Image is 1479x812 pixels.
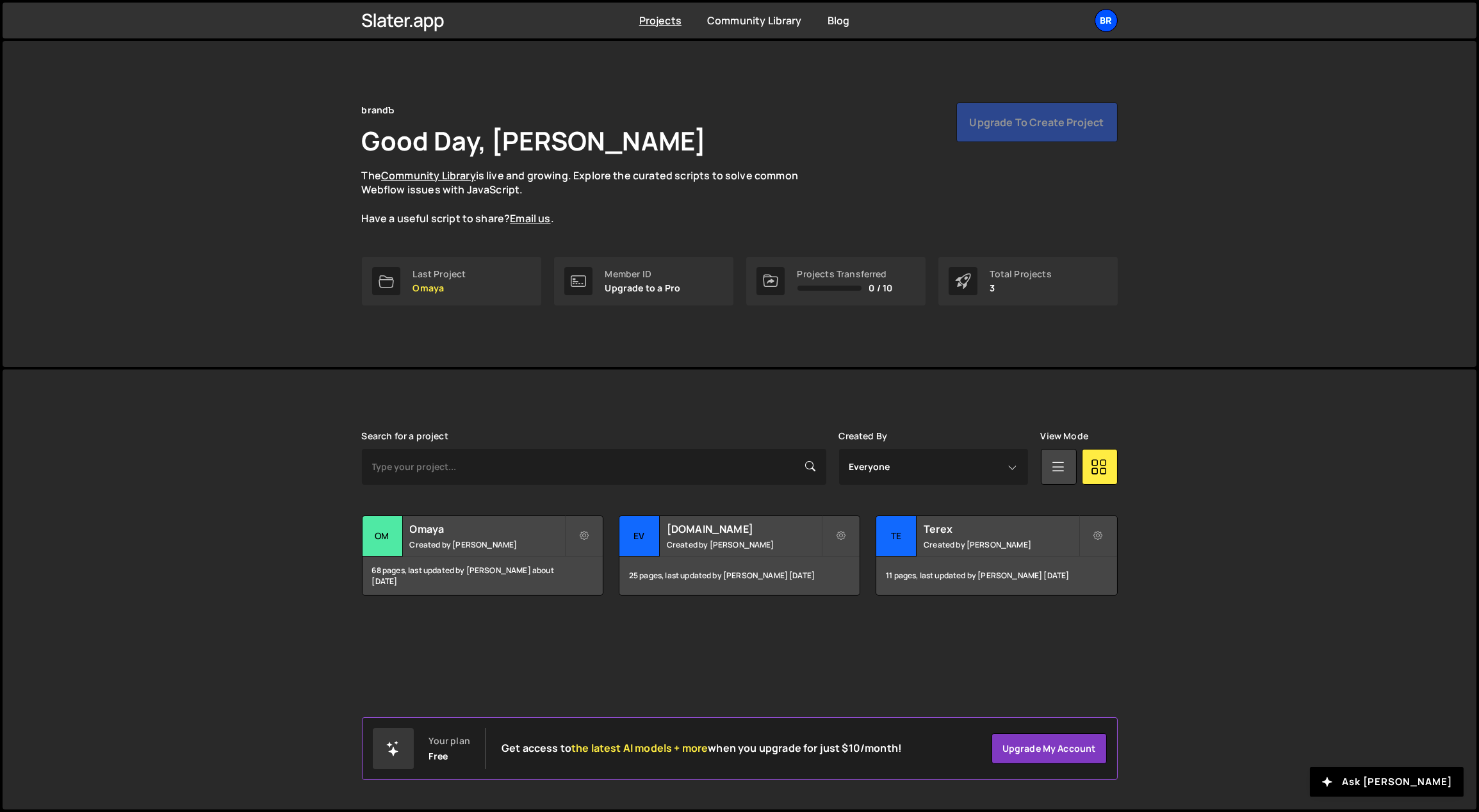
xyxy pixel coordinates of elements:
[362,431,448,441] label: Search for a project
[362,168,823,226] p: The is live and growing. Explore the curated scripts to solve common Webflow issues with JavaScri...
[1041,431,1088,441] label: View Mode
[429,736,470,746] div: Your plan
[990,283,1052,293] p: 3
[992,733,1107,764] a: Upgrade my account
[381,168,476,183] a: Community Library
[363,516,403,556] div: Om
[410,522,564,536] h2: Omaya
[571,741,708,755] span: the latest AI models + more
[828,13,850,28] a: Blog
[924,522,1078,536] h2: Terex
[619,516,660,556] div: ev
[605,283,681,293] p: Upgrade to a Pro
[605,269,681,279] div: Member ID
[429,751,448,761] div: Free
[876,516,1117,596] a: Te Terex Created by [PERSON_NAME] 11 pages, last updated by [PERSON_NAME] [DATE]
[619,556,860,595] div: 25 pages, last updated by [PERSON_NAME] [DATE]
[876,516,917,556] div: Te
[362,102,395,118] div: brandЪ
[869,283,893,293] span: 0 / 10
[413,269,466,279] div: Last Project
[362,516,603,596] a: Om Omaya Created by [PERSON_NAME] 68 pages, last updated by [PERSON_NAME] about [DATE]
[410,539,564,550] small: Created by [PERSON_NAME]
[839,431,888,441] label: Created By
[619,516,860,596] a: ev [DOMAIN_NAME] Created by [PERSON_NAME] 25 pages, last updated by [PERSON_NAME] [DATE]
[924,539,1078,550] small: Created by [PERSON_NAME]
[797,269,893,279] div: Projects Transferred
[667,539,821,550] small: Created by [PERSON_NAME]
[876,556,1116,595] div: 11 pages, last updated by [PERSON_NAME] [DATE]
[362,257,541,305] a: Last Project Omaya
[990,269,1052,279] div: Total Projects
[502,742,902,754] h2: Get access to when you upgrade for just $10/month!
[707,13,802,28] a: Community Library
[639,13,682,28] a: Projects
[1095,9,1118,32] a: br
[362,123,707,158] h1: Good Day, [PERSON_NAME]
[667,522,821,536] h2: [DOMAIN_NAME]
[413,283,466,293] p: Omaya
[510,211,550,225] a: Email us
[362,449,826,485] input: Type your project...
[363,556,603,595] div: 68 pages, last updated by [PERSON_NAME] about [DATE]
[1310,767,1464,797] button: Ask [PERSON_NAME]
